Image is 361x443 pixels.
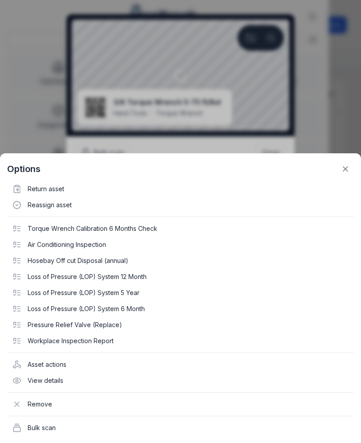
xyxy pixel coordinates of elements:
[7,221,354,237] div: Torque Wrench Calibration 6 Months Check
[7,237,354,253] div: Air Conditioning Inspection
[7,253,354,269] div: Hosebay Off cut Disposal (annual)
[7,269,354,285] div: Loss of Pressure (LOP) System 12 Month
[7,197,354,213] div: Reassign asset
[7,181,354,197] div: Return asset
[7,420,354,436] div: Bulk scan
[7,317,354,333] div: Pressure Relief Valve (Replace)
[7,333,354,349] div: Workplace Inspection Report
[7,357,354,373] div: Asset actions
[7,373,354,389] div: View details
[7,301,354,317] div: Loss of Pressure (LOP) System 6 Month
[7,285,354,301] div: Loss of Pressure (LOP) System 5 Year
[7,163,41,175] strong: Options
[7,396,354,412] div: Remove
